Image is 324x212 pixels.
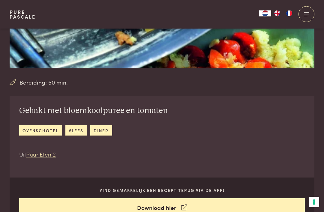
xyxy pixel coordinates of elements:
a: EN [271,10,283,16]
a: vlees [65,126,87,136]
aside: Language selected: Nederlands [259,10,295,16]
ul: Language list [271,10,295,16]
span: Bereiding: 50 min. [19,78,68,87]
a: PurePascale [10,10,36,19]
p: Vind gemakkelijk een recept terug via de app! [19,187,305,194]
p: Uit [19,150,168,159]
a: FR [283,10,295,16]
a: diner [90,126,112,136]
a: NL [259,10,271,16]
a: Puur Eten 2 [26,150,56,158]
h2: Gehakt met bloemkoolpuree en tomaten [19,106,168,116]
button: Uw voorkeuren voor toestemming voor trackingtechnologieën [309,197,319,207]
div: Language [259,10,271,16]
a: ovenschotel [19,126,62,136]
